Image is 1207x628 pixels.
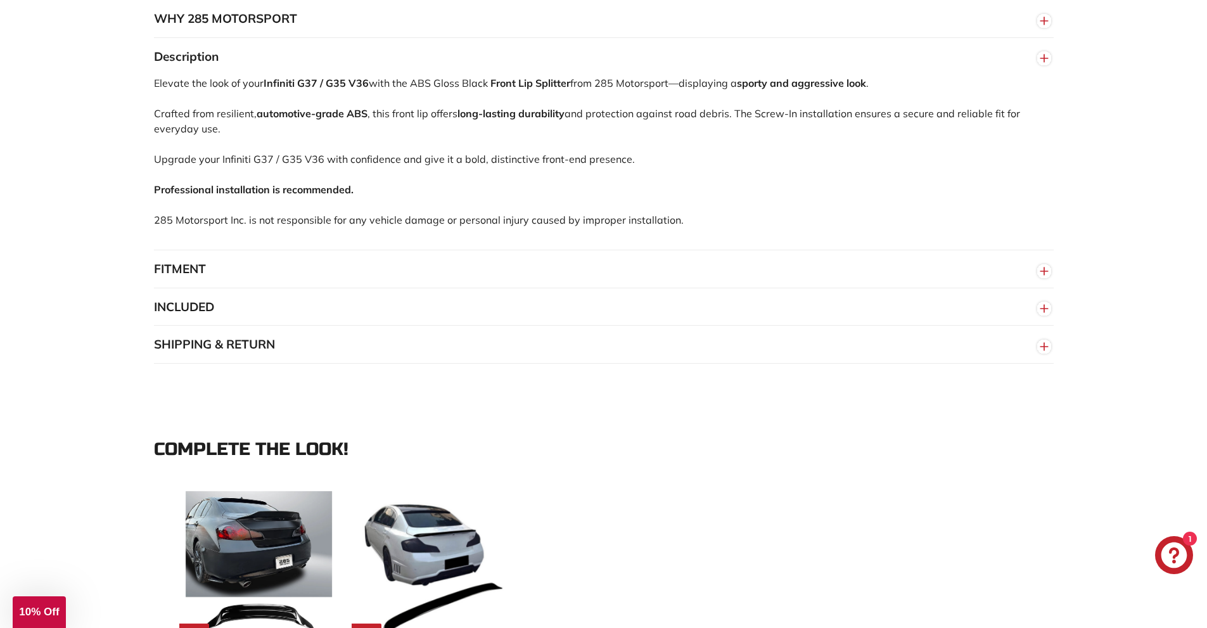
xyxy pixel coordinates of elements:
strong: sporty and aggressive look [737,77,866,89]
strong: automotive-grade ABS [257,107,367,120]
strong: Infiniti G37 / G35 V36 [264,77,369,89]
div: Complete the look! [154,440,1054,459]
button: Description [154,38,1054,76]
strong: long-lasting durability [457,107,565,120]
button: FITMENT [154,250,1054,288]
button: INCLUDED [154,288,1054,326]
span: 10% Off [19,606,59,618]
button: SHIPPING & RETURN [154,326,1054,364]
div: 10% Off [13,596,66,628]
strong: Professional installation is recommended. [154,183,354,196]
inbox-online-store-chat: Shopify online store chat [1151,536,1197,577]
div: Elevate the look of your with the ABS Gloss Black from 285 Motorsport—displaying a . Crafted from... [154,75,1054,250]
strong: Front Lip Splitter [490,77,570,89]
